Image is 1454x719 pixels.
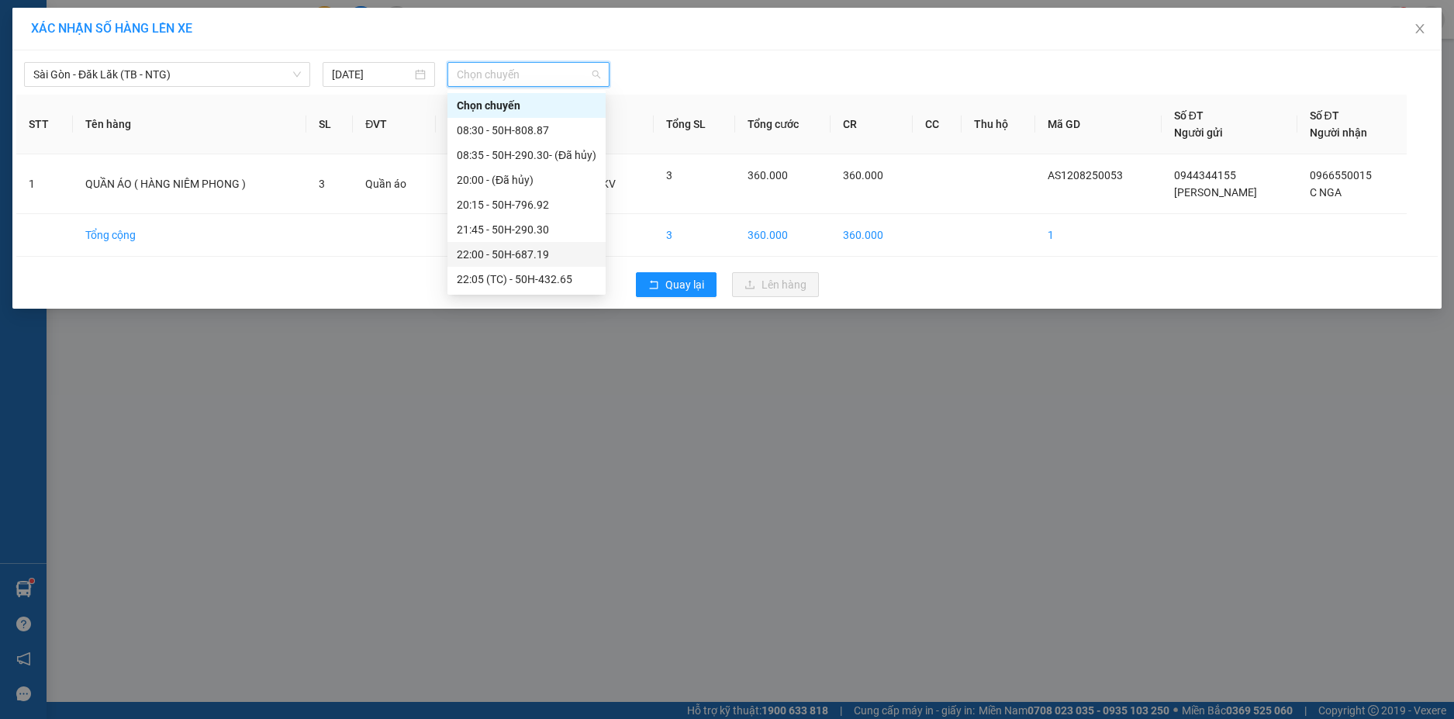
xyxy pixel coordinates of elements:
[636,272,717,297] button: rollbackQuay lại
[843,169,883,181] span: 360.000
[16,95,73,154] th: STT
[457,271,596,288] div: 22:05 (TC) - 50H-432.65
[6,77,102,92] span: ĐC: B459 QL1A, PĐông [GEOGRAPHIC_DATA], Q12
[457,171,596,188] div: 20:00 - (Đã hủy)
[447,93,606,118] div: Chọn chuyến
[1310,109,1339,122] span: Số ĐT
[654,214,734,257] td: 3
[1398,8,1442,51] button: Close
[831,214,913,257] td: 360.000
[735,95,831,154] th: Tổng cước
[732,272,819,297] button: uploadLên hàng
[436,95,529,154] th: Loại hàng
[1414,22,1426,35] span: close
[319,178,325,190] span: 3
[1048,169,1123,181] span: AS1208250053
[73,154,306,214] td: QUẦN ÁO ( HÀNG NIÊM PHONG )
[73,214,306,257] td: Tổng cộng
[748,169,788,181] span: 360.000
[1035,214,1161,257] td: 1
[58,9,217,23] span: CTY TNHH DLVT TIẾN OANH
[16,154,73,214] td: 1
[1035,95,1161,154] th: Mã GD
[457,246,596,263] div: 22:00 - 50H-687.19
[118,104,164,112] span: ĐT: 19006084
[735,214,831,257] td: 360.000
[332,66,412,83] input: 12/08/2025
[306,95,353,154] th: SL
[353,95,436,154] th: ĐVT
[457,147,596,164] div: 08:35 - 50H-290.30 - (Đã hủy)
[457,221,596,238] div: 21:45 - 50H-290.30
[6,104,57,112] span: ĐT:0935881992
[665,276,704,293] span: Quay lại
[457,97,596,114] div: Chọn chuyến
[913,95,962,154] th: CC
[1174,109,1204,122] span: Số ĐT
[831,95,913,154] th: CR
[6,10,45,49] img: logo
[31,21,192,36] span: XÁC NHẬN SỐ HÀNG LÊN XE
[962,95,1036,154] th: Thu hộ
[33,63,301,86] span: Sài Gòn - Đăk Lăk (TB - NTG)
[1174,186,1257,199] span: [PERSON_NAME]
[1310,186,1342,199] span: C NGA
[1174,169,1236,181] span: 0944344155
[1310,169,1372,181] span: 0966550015
[457,196,596,213] div: 20:15 - 50H-796.92
[666,169,672,181] span: 3
[353,154,436,214] td: Quần áo
[648,279,659,292] span: rollback
[6,57,69,65] span: VP Gửi: An Sương
[118,57,187,65] span: VP Nhận: VP Đà Lạt
[60,26,214,36] strong: NHẬN HÀNG NHANH - GIAO TỐC HÀNH
[457,122,596,139] div: 08:30 - 50H-808.87
[457,63,600,86] span: Chọn chuyến
[1310,126,1367,139] span: Người nhận
[654,95,734,154] th: Tổng SL
[1174,126,1223,139] span: Người gửi
[118,68,222,100] span: ĐC: B10 KQH [PERSON_NAME], Phường 10, [GEOGRAPHIC_DATA], [GEOGRAPHIC_DATA]
[73,95,306,154] th: Tên hàng
[104,38,171,50] strong: 1900 633 614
